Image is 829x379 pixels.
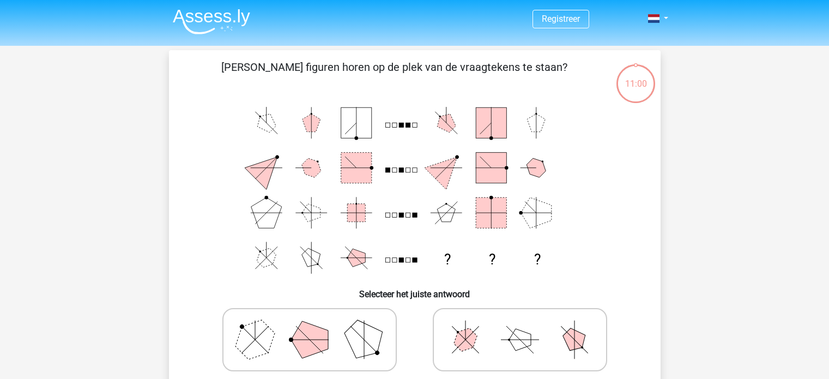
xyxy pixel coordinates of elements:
img: Assessly [173,9,250,34]
h6: Selecteer het juiste antwoord [186,280,643,299]
text: ? [534,251,540,268]
p: [PERSON_NAME] figuren horen op de plek van de vraagtekens te staan? [186,59,602,92]
div: 11:00 [615,63,656,91]
a: Registreer [542,14,580,24]
text: ? [489,251,495,268]
text: ? [444,251,450,268]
